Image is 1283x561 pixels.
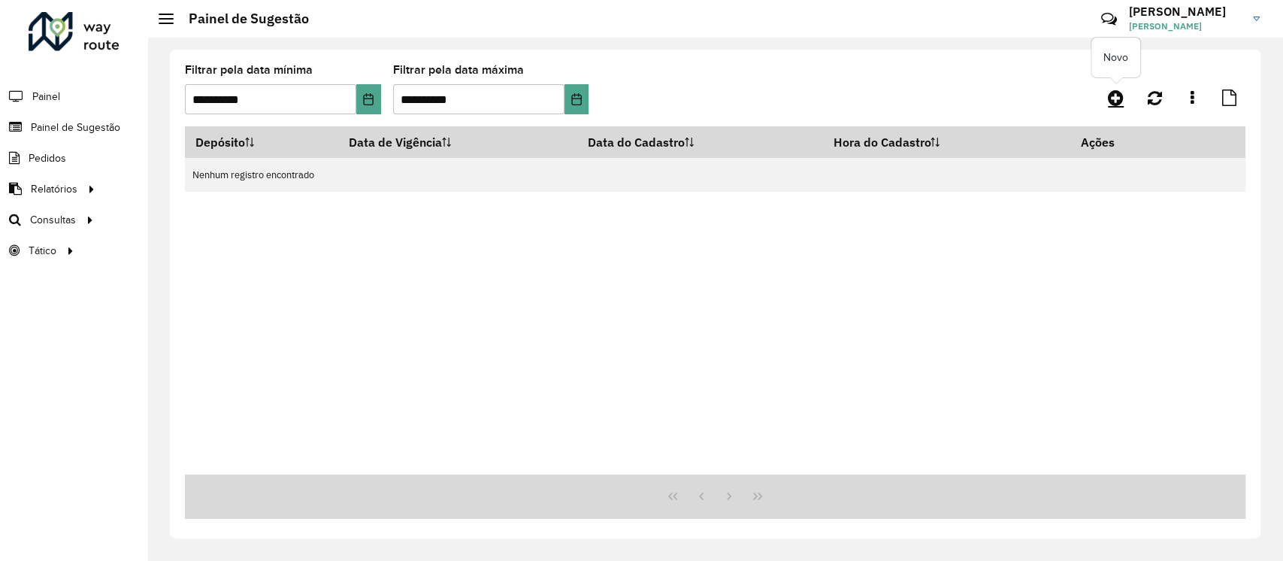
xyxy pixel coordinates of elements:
td: Nenhum registro encontrado [185,158,1245,192]
h2: Painel de Sugestão [174,11,309,27]
span: [PERSON_NAME] [1129,20,1242,33]
h3: [PERSON_NAME] [1129,5,1242,19]
span: Painel de Sugestão [31,120,120,135]
th: Hora do Cadastro [823,126,1070,158]
label: Filtrar pela data mínima [185,61,313,79]
a: Contato Rápido [1093,3,1125,35]
span: Pedidos [29,150,66,166]
th: Data do Cadastro [577,126,823,158]
button: Choose Date [564,84,589,114]
th: Ações [1070,126,1160,158]
span: Relatórios [31,181,77,197]
span: Consultas [30,212,76,228]
th: Depósito [185,126,339,158]
span: Tático [29,243,56,259]
label: Filtrar pela data máxima [393,61,524,79]
span: Painel [32,89,60,105]
button: Choose Date [356,84,381,114]
th: Data de Vigência [339,126,577,158]
div: Novo [1091,38,1140,77]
